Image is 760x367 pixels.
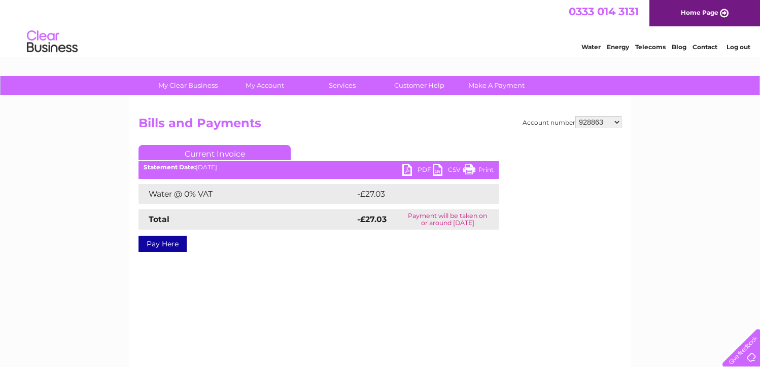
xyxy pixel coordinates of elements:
b: Statement Date: [144,163,196,171]
a: Water [581,43,601,51]
div: Account number [523,116,621,128]
a: Blog [672,43,686,51]
a: Print [463,164,494,178]
a: Make A Payment [455,76,538,95]
a: Telecoms [635,43,666,51]
a: Contact [693,43,717,51]
a: My Clear Business [146,76,230,95]
div: Clear Business is a trading name of Verastar Limited (registered in [GEOGRAPHIC_DATA] No. 3667643... [141,6,620,49]
strong: Total [149,214,169,224]
a: Log out [727,43,750,51]
a: Pay Here [139,236,187,252]
a: Energy [607,43,629,51]
a: Customer Help [377,76,461,95]
div: [DATE] [139,164,499,171]
a: Current Invoice [139,145,291,160]
a: PDF [402,164,433,178]
a: CSV [433,164,463,178]
td: Payment will be taken on or around [DATE] [397,209,499,230]
strong: -£27.03 [357,214,387,224]
a: Services [300,76,384,95]
img: logo.png [26,26,78,57]
td: -£27.03 [355,184,479,204]
h2: Bills and Payments [139,116,621,135]
td: Water @ 0% VAT [139,184,355,204]
a: My Account [223,76,307,95]
a: 0333 014 3131 [569,5,639,18]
